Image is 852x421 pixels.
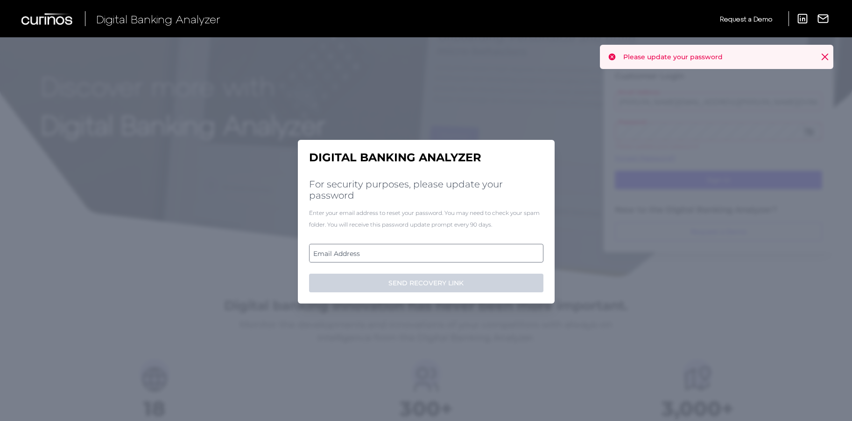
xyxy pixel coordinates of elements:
[720,11,772,27] a: Request a Demo
[310,245,542,262] label: Email Address
[309,274,543,292] button: SEND RECOVERY LINK
[600,45,833,69] div: Please update your password
[309,207,543,230] div: Enter your email address to reset your password. You may need to check your spam folder. You will...
[309,179,543,201] h2: For security purposes, please update your password
[309,151,543,165] h1: Digital Banking Analyzer
[720,15,772,23] span: Request a Demo
[96,12,220,26] span: Digital Banking Analyzer
[21,13,74,25] img: Curinos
